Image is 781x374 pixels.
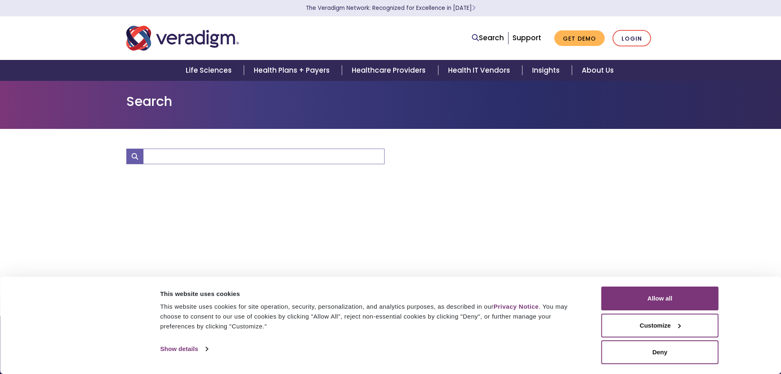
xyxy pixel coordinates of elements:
a: Show details [160,343,208,355]
img: Veradigm logo [126,25,239,52]
a: Privacy Notice [494,303,539,310]
a: The Veradigm Network: Recognized for Excellence in [DATE]Learn More [306,4,476,12]
a: Get Demo [554,30,605,46]
a: Search [472,32,504,44]
a: Support [512,33,541,43]
a: Login [613,30,651,47]
span: Learn More [472,4,476,12]
a: Health Plans + Payers [244,60,342,81]
button: Customize [601,314,719,337]
a: Health IT Vendors [438,60,522,81]
a: Insights [522,60,572,81]
a: Life Sciences [176,60,244,81]
a: Healthcare Providers [342,60,438,81]
button: Allow all [601,287,719,310]
button: Deny [601,340,719,364]
div: This website uses cookies for site operation, security, personalization, and analytics purposes, ... [160,302,583,331]
input: Search [143,149,385,164]
div: This website uses cookies [160,289,583,299]
a: About Us [572,60,624,81]
h1: Search [126,94,655,109]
